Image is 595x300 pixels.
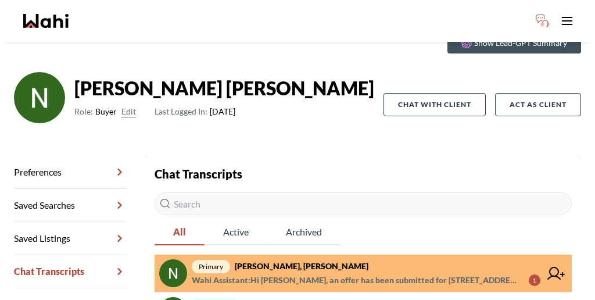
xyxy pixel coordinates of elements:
span: Wahi Assistant : Hi [PERSON_NAME], an offer has been submitted for [STREET_ADDRESS]. If you’re st... [192,273,519,287]
strong: [PERSON_NAME] [PERSON_NAME] [74,77,374,100]
span: All [155,220,205,244]
button: Active [205,220,267,245]
button: Edit [121,105,136,119]
strong: [PERSON_NAME], [PERSON_NAME] [235,261,368,271]
span: [DATE] [155,105,235,119]
a: Saved Searches [14,189,127,222]
img: ACg8ocIcr1C_bmtsSudsRQG0LUl99XIYm_bqmSrEOP6x298ILIMFww=s96-c [14,72,65,123]
span: Active [205,220,267,244]
a: Wahi homepage [23,14,69,28]
button: Act as Client [495,93,581,116]
img: chat avatar [159,259,187,287]
button: Toggle open navigation menu [555,9,579,33]
div: 1 [529,274,540,286]
span: Last Logged In: [155,106,207,116]
a: Preferences [14,156,127,189]
input: Search [155,192,572,215]
a: Chat Transcripts [14,255,127,288]
span: Role: [74,105,93,119]
span: primary [192,260,230,273]
span: Archived [267,220,340,244]
a: Saved Listings [14,222,127,255]
strong: Chat Transcripts [155,167,242,181]
span: Buyer [95,105,117,119]
a: primary[PERSON_NAME], [PERSON_NAME]Wahi Assistant:Hi [PERSON_NAME], an offer has been submitted f... [155,255,572,292]
p: Show Lead-GPT Summary [474,37,567,49]
button: All [155,220,205,245]
button: Chat with client [383,93,486,116]
button: Show Lead-GPT Summary [447,33,581,53]
button: Archived [267,220,340,245]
